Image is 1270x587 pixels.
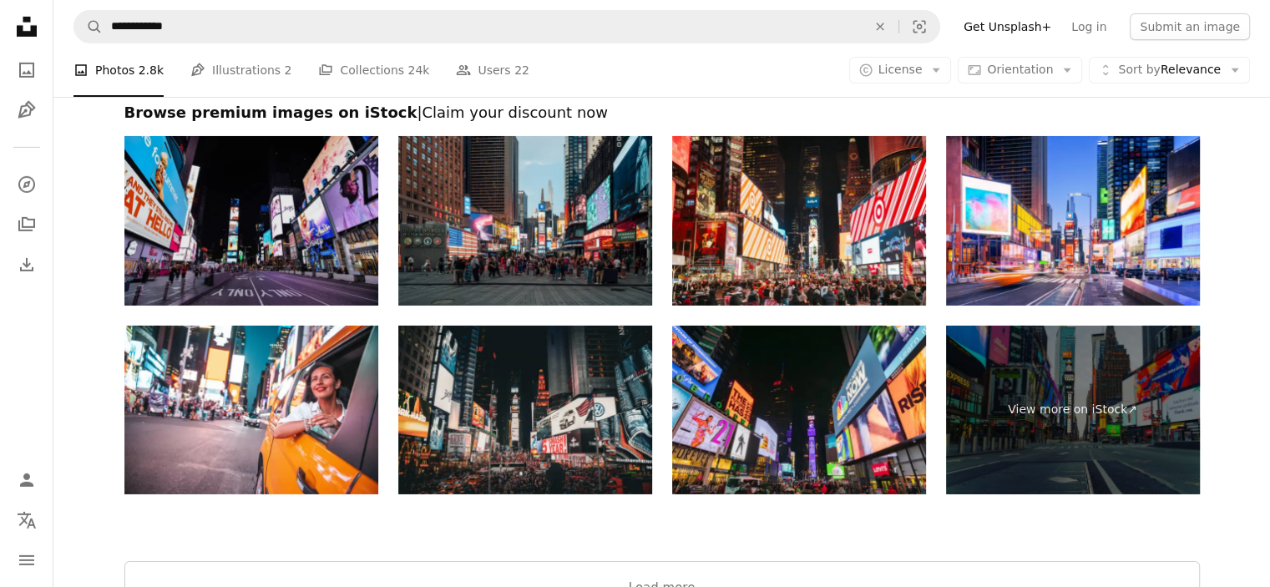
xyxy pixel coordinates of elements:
a: Explore [10,168,43,201]
span: Orientation [987,63,1053,76]
form: Find visuals sitewide [73,10,940,43]
a: Get Unsplash+ [954,13,1061,40]
button: Search Unsplash [74,11,103,43]
a: Log in [1061,13,1116,40]
img: Times square at night in New York City (USA) [672,326,926,495]
button: Clear [862,11,898,43]
img: Tourists enjoying the evening lights of times square in new york city [398,136,652,306]
button: Visual search [899,11,939,43]
a: Log in / Sign up [10,463,43,497]
a: Collections [10,208,43,241]
span: License [878,63,923,76]
img: Night in Times Square - Manhattan, New York City [398,326,652,495]
img: Late Night on 7th Ave at Times Square - Manhattan, New York City [124,136,378,306]
a: Home — Unsplash [10,10,43,47]
span: 24k [407,61,429,79]
a: Collections 24k [318,43,429,97]
img: street life at times square at night [672,136,926,306]
button: Orientation [958,57,1082,83]
span: 2 [285,61,292,79]
button: Sort byRelevance [1089,57,1250,83]
a: Download History [10,248,43,281]
a: View more on iStock↗ [946,326,1200,495]
span: Sort by [1118,63,1160,76]
a: Illustrations 2 [190,43,291,97]
button: Language [10,504,43,537]
a: Users 22 [456,43,529,97]
img: Times Square, New York, New York, USA [946,136,1200,306]
span: Relevance [1118,62,1221,78]
span: 22 [514,61,529,79]
span: | Claim your discount now [417,104,608,121]
a: Illustrations [10,94,43,127]
h2: Browse premium images on iStock [124,103,1200,123]
button: Menu [10,544,43,577]
a: Photos [10,53,43,87]
button: License [849,57,952,83]
button: Submit an image [1130,13,1250,40]
img: Taxi ride in Times Square, New York City [124,326,378,495]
